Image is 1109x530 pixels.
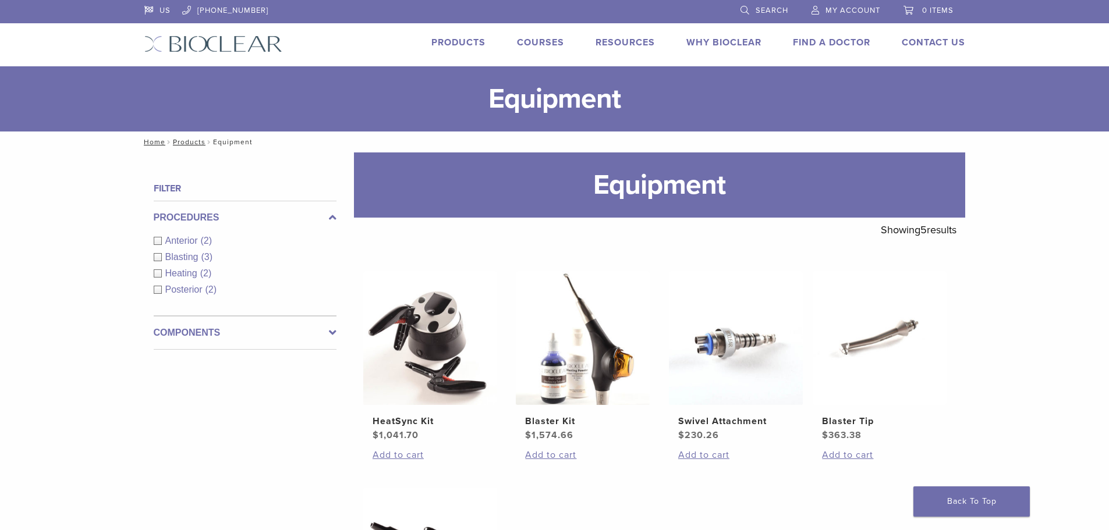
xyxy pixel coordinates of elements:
bdi: 1,041.70 [373,429,419,441]
span: Blasting [165,252,201,262]
span: $ [678,429,685,441]
h2: Blaster Kit [525,414,640,428]
span: 5 [920,223,927,236]
nav: Equipment [136,131,974,152]
a: Find A Doctor [793,37,870,48]
span: 0 items [922,6,954,15]
span: (3) [201,252,212,262]
span: $ [822,429,828,441]
bdi: 363.38 [822,429,862,441]
bdi: 1,574.66 [525,429,573,441]
span: My Account [825,6,880,15]
label: Components [154,326,336,340]
a: HeatSync KitHeatSync Kit $1,041.70 [363,271,498,442]
a: Home [140,138,165,146]
span: $ [525,429,532,441]
a: Back To Top [913,486,1030,517]
span: Anterior [165,236,201,246]
span: Posterior [165,284,205,294]
img: Bioclear [144,35,282,52]
a: Contact Us [902,37,965,48]
img: Swivel Attachment [669,271,803,405]
a: Why Bioclear [686,37,761,48]
span: (2) [201,236,212,246]
span: Search [756,6,788,15]
h2: HeatSync Kit [373,414,488,428]
span: (2) [205,284,217,294]
a: Add to cart: “Blaster Tip” [822,448,937,462]
span: / [165,139,173,145]
a: Products [173,138,205,146]
a: Swivel AttachmentSwivel Attachment $230.26 [668,271,804,442]
img: Blaster Kit [516,271,650,405]
span: / [205,139,213,145]
h1: Equipment [354,152,965,218]
h2: Swivel Attachment [678,414,793,428]
span: $ [373,429,379,441]
a: Blaster TipBlaster Tip $363.38 [812,271,948,442]
a: Blaster KitBlaster Kit $1,574.66 [515,271,651,442]
img: Blaster Tip [813,271,947,405]
a: Resources [596,37,655,48]
img: HeatSync Kit [363,271,497,405]
a: Add to cart: “Swivel Attachment” [678,448,793,462]
span: (2) [200,268,212,278]
h4: Filter [154,182,336,195]
a: Add to cart: “Blaster Kit” [525,448,640,462]
label: Procedures [154,211,336,225]
a: Courses [517,37,564,48]
a: Add to cart: “HeatSync Kit” [373,448,488,462]
span: Heating [165,268,200,278]
p: Showing results [881,218,956,242]
a: Products [431,37,486,48]
h2: Blaster Tip [822,414,937,428]
bdi: 230.26 [678,429,719,441]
